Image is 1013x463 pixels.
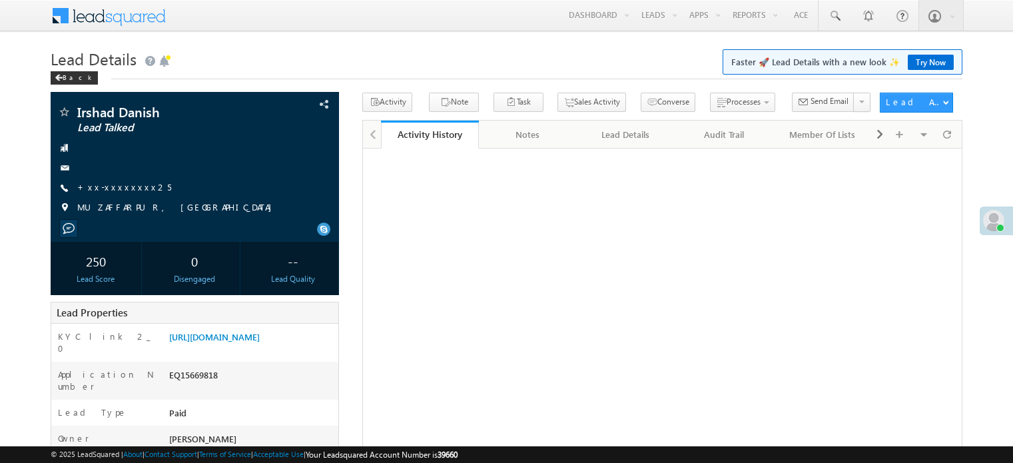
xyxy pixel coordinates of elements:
[58,432,89,444] label: Owner
[166,406,338,425] div: Paid
[429,93,479,112] button: Note
[641,93,695,112] button: Converse
[199,450,251,458] a: Terms of Service
[494,93,543,112] button: Task
[58,368,155,392] label: Application Number
[686,127,761,143] div: Audit Trail
[253,450,304,458] a: Acceptable Use
[166,368,338,387] div: EQ15669818
[51,71,105,82] a: Back
[557,93,626,112] button: Sales Activity
[54,248,138,273] div: 250
[153,248,236,273] div: 0
[381,121,479,149] a: Activity History
[438,450,458,460] span: 39660
[490,127,565,143] div: Notes
[391,128,469,141] div: Activity History
[774,121,872,149] a: Member Of Lists
[169,331,260,342] a: [URL][DOMAIN_NAME]
[77,105,256,119] span: Irshad Danish
[51,48,137,69] span: Lead Details
[123,450,143,458] a: About
[727,97,761,107] span: Processes
[153,273,236,285] div: Disengaged
[588,127,663,143] div: Lead Details
[51,71,98,85] div: Back
[251,273,335,285] div: Lead Quality
[362,93,412,112] button: Activity
[77,201,278,215] span: MUZAFFARPUR, [GEOGRAPHIC_DATA]
[675,121,773,149] a: Audit Trail
[169,433,236,444] span: [PERSON_NAME]
[77,121,256,135] span: Lead Talked
[57,306,127,319] span: Lead Properties
[54,273,138,285] div: Lead Score
[792,93,854,112] button: Send Email
[731,55,954,69] span: Faster 🚀 Lead Details with a new look ✨
[880,93,953,113] button: Lead Actions
[811,95,848,107] span: Send Email
[51,448,458,461] span: © 2025 LeadSquared | | | | |
[577,121,675,149] a: Lead Details
[710,93,775,112] button: Processes
[145,450,197,458] a: Contact Support
[886,96,942,108] div: Lead Actions
[785,127,860,143] div: Member Of Lists
[251,248,335,273] div: --
[77,181,171,193] a: +xx-xxxxxxxx25
[58,406,127,418] label: Lead Type
[58,330,155,354] label: KYC link 2_0
[479,121,577,149] a: Notes
[306,450,458,460] span: Your Leadsquared Account Number is
[908,55,954,70] a: Try Now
